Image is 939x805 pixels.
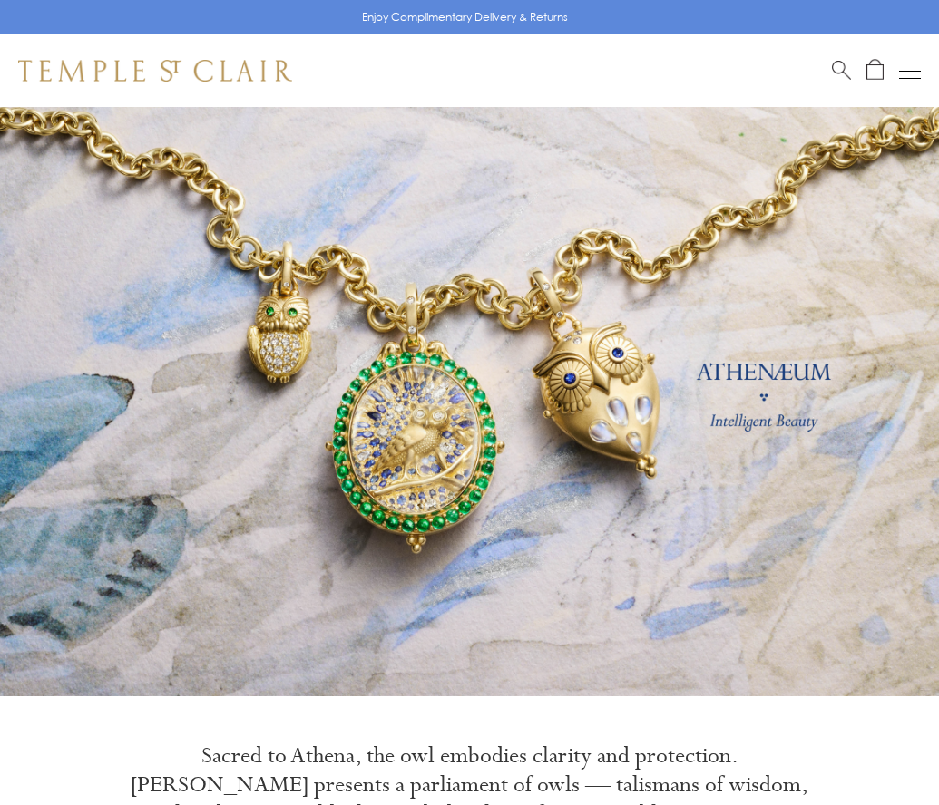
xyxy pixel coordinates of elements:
img: Temple St. Clair [18,60,292,82]
a: Search [832,59,851,82]
a: Open Shopping Bag [866,59,884,82]
p: Enjoy Complimentary Delivery & Returns [362,8,568,26]
button: Open navigation [899,60,921,82]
